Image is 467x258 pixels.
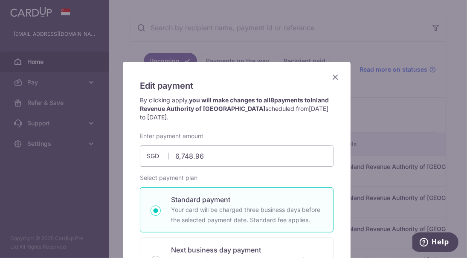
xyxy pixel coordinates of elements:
[330,72,340,82] button: Close
[171,205,323,225] p: Your card will be charged three business days before the selected payment date. Standard fee appl...
[147,152,169,160] span: SGD
[140,174,197,182] label: Select payment plan
[270,96,274,104] span: 8
[140,96,329,112] strong: you will make changes to all payments to
[140,79,334,93] h5: Edit payment
[140,96,334,122] p: By clicking apply, scheduled from .
[140,132,203,140] label: Enter payment amount
[412,232,458,254] iframe: Opens a widget where you can find more information
[171,194,323,205] p: Standard payment
[140,145,334,167] input: 0.00
[171,245,323,255] p: Next business day payment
